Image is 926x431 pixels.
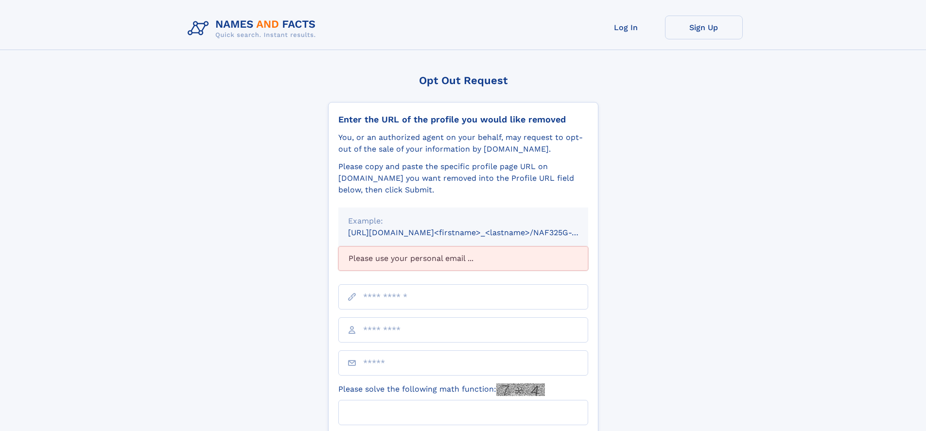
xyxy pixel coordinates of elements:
div: Please use your personal email ... [338,246,588,271]
div: Example: [348,215,578,227]
small: [URL][DOMAIN_NAME]<firstname>_<lastname>/NAF325G-xxxxxxxx [348,228,607,237]
div: Enter the URL of the profile you would like removed [338,114,588,125]
a: Log In [587,16,665,39]
div: You, or an authorized agent on your behalf, may request to opt-out of the sale of your informatio... [338,132,588,155]
img: Logo Names and Facts [184,16,324,42]
div: Please copy and paste the specific profile page URL on [DOMAIN_NAME] you want removed into the Pr... [338,161,588,196]
div: Opt Out Request [328,74,598,86]
a: Sign Up [665,16,743,39]
label: Please solve the following math function: [338,383,545,396]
